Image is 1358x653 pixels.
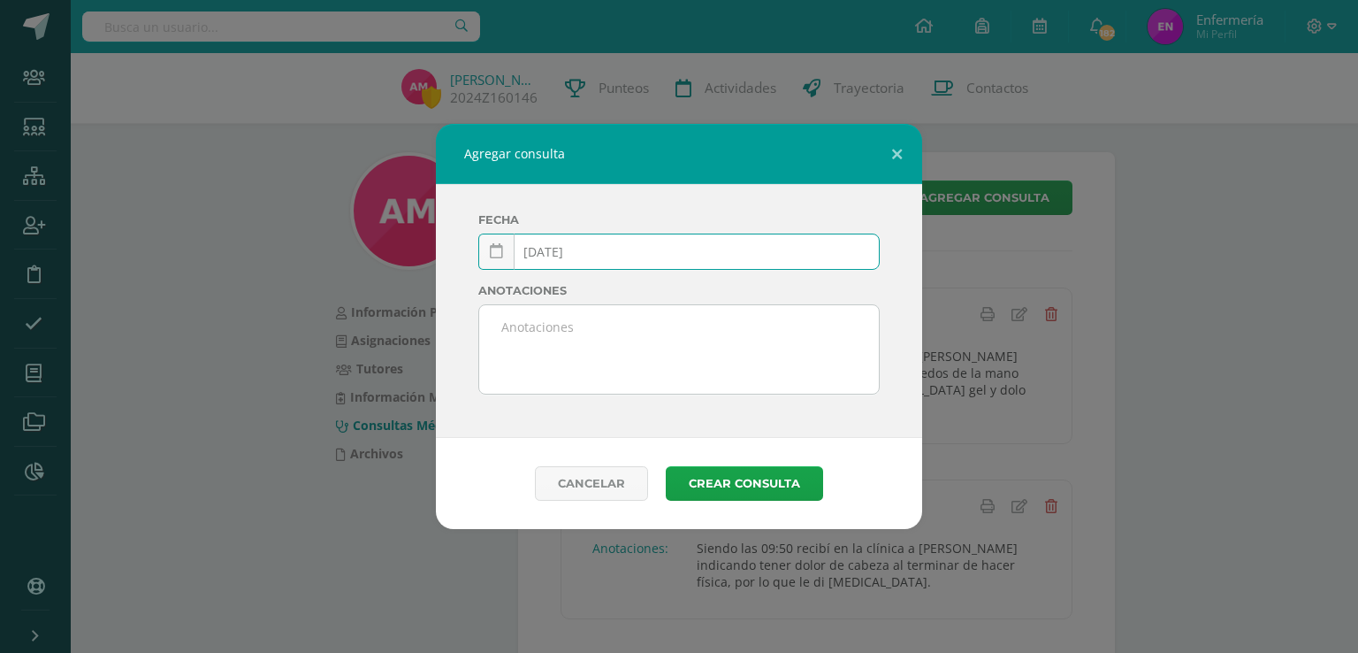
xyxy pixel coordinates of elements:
[478,284,880,297] label: Anotaciones
[479,234,879,269] input: Fecha de creación
[666,466,823,501] button: Crear consulta
[478,213,880,227] label: Fecha
[872,124,922,184] button: Close (Esc)
[436,124,922,184] div: Agregar consulta
[535,466,648,501] a: Cancelar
